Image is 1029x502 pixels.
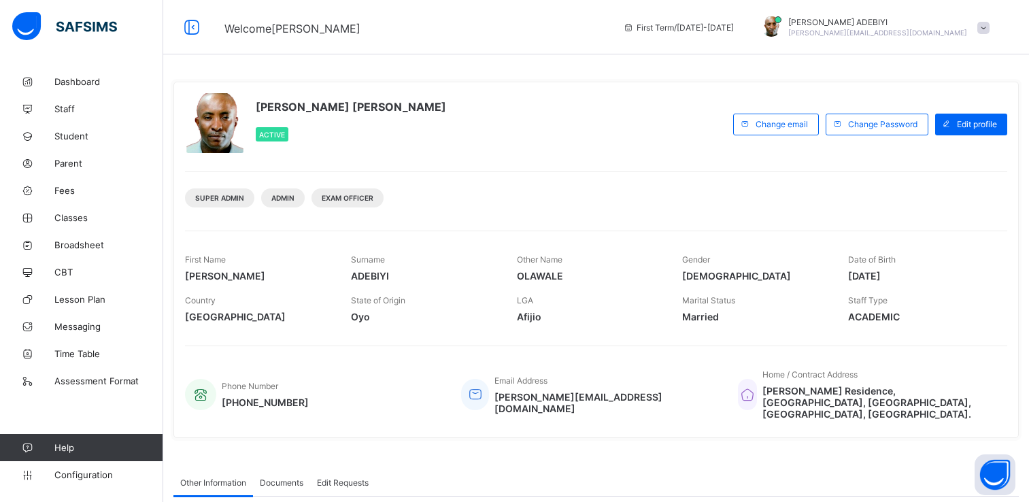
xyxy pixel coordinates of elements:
[517,295,533,305] span: LGA
[788,29,967,37] span: [PERSON_NAME][EMAIL_ADDRESS][DOMAIN_NAME]
[180,478,246,488] span: Other Information
[54,185,163,196] span: Fees
[54,103,163,114] span: Staff
[494,375,547,386] span: Email Address
[322,194,373,202] span: Exam Officer
[351,254,385,265] span: Surname
[517,270,662,282] span: OLAWALE
[848,270,994,282] span: [DATE]
[848,311,994,322] span: ACADEMIC
[185,270,331,282] span: [PERSON_NAME]
[494,391,717,414] span: [PERSON_NAME][EMAIL_ADDRESS][DOMAIN_NAME]
[185,295,216,305] span: Country
[682,270,828,282] span: [DEMOGRAPHIC_DATA]
[54,76,163,87] span: Dashboard
[185,311,331,322] span: [GEOGRAPHIC_DATA]
[54,375,163,386] span: Assessment Format
[848,119,917,129] span: Change Password
[848,254,896,265] span: Date of Birth
[54,321,163,332] span: Messaging
[259,131,285,139] span: Active
[222,381,278,391] span: Phone Number
[682,295,735,305] span: Marital Status
[54,348,163,359] span: Time Table
[54,442,163,453] span: Help
[351,295,405,305] span: State of Origin
[848,295,888,305] span: Staff Type
[623,22,734,33] span: session/term information
[975,454,1015,495] button: Open asap
[54,212,163,223] span: Classes
[788,17,967,27] span: [PERSON_NAME] ADEBIYI
[682,311,828,322] span: Married
[517,254,562,265] span: Other Name
[54,131,163,141] span: Student
[12,12,117,41] img: safsims
[54,294,163,305] span: Lesson Plan
[185,254,226,265] span: First Name
[957,119,997,129] span: Edit profile
[351,270,496,282] span: ADEBIYI
[747,16,996,39] div: ALEXANDERADEBIYI
[54,239,163,250] span: Broadsheet
[756,119,808,129] span: Change email
[682,254,710,265] span: Gender
[224,22,360,35] span: Welcome [PERSON_NAME]
[54,267,163,278] span: CBT
[271,194,294,202] span: Admin
[351,311,496,322] span: Oyo
[260,478,303,488] span: Documents
[762,385,994,420] span: [PERSON_NAME] Residence, [GEOGRAPHIC_DATA], [GEOGRAPHIC_DATA], [GEOGRAPHIC_DATA], [GEOGRAPHIC_DATA].
[54,469,163,480] span: Configuration
[222,397,309,408] span: [PHONE_NUMBER]
[256,100,446,114] span: [PERSON_NAME] [PERSON_NAME]
[762,369,858,380] span: Home / Contract Address
[317,478,369,488] span: Edit Requests
[195,194,244,202] span: Super Admin
[54,158,163,169] span: Parent
[517,311,662,322] span: Afijio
